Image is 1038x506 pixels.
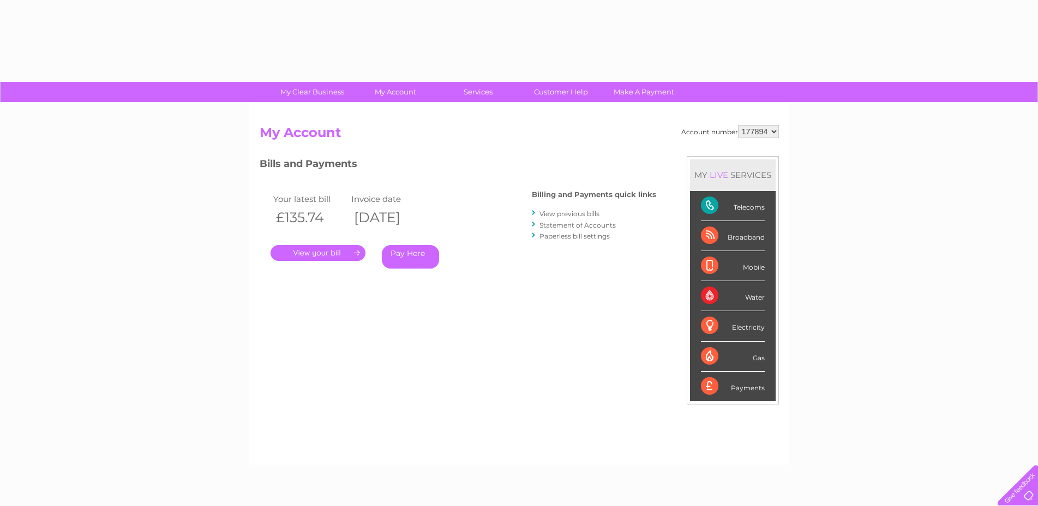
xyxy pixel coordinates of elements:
[349,206,427,229] th: [DATE]
[599,82,689,102] a: Make A Payment
[701,251,765,281] div: Mobile
[701,221,765,251] div: Broadband
[701,191,765,221] div: Telecoms
[271,192,349,206] td: Your latest bill
[271,245,365,261] a: .
[260,125,779,146] h2: My Account
[260,156,656,175] h3: Bills and Payments
[267,82,357,102] a: My Clear Business
[433,82,523,102] a: Services
[539,221,616,229] a: Statement of Accounts
[701,372,765,401] div: Payments
[681,125,779,138] div: Account number
[701,342,765,372] div: Gas
[516,82,606,102] a: Customer Help
[350,82,440,102] a: My Account
[539,232,610,240] a: Paperless bill settings
[532,191,656,199] h4: Billing and Payments quick links
[382,245,439,269] a: Pay Here
[271,206,349,229] th: £135.74
[690,159,776,191] div: MY SERVICES
[349,192,427,206] td: Invoice date
[701,281,765,311] div: Water
[701,311,765,341] div: Electricity
[539,210,599,218] a: View previous bills
[707,170,730,180] div: LIVE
